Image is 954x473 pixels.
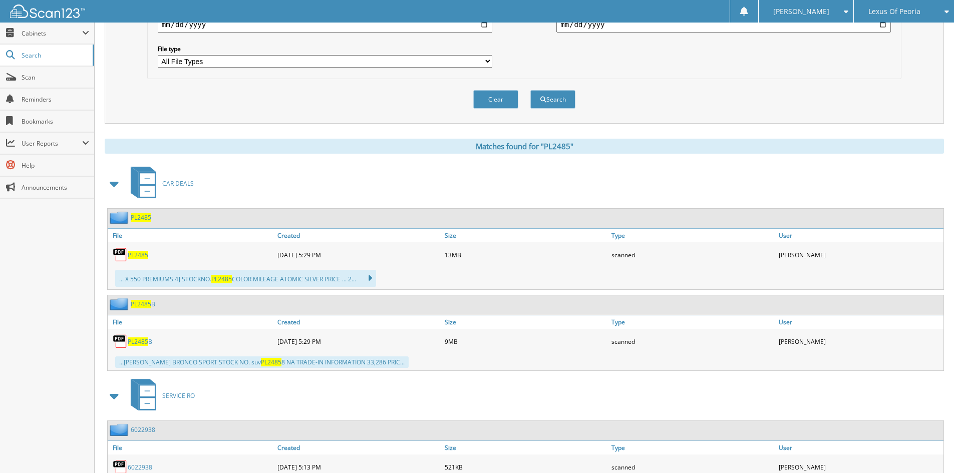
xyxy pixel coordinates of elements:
div: scanned [609,331,776,351]
img: folder2.png [110,298,131,310]
a: Created [275,315,442,329]
a: Size [442,315,609,329]
iframe: Chat Widget [904,425,954,473]
span: PL2485 [128,337,148,346]
div: [DATE] 5:29 PM [275,245,442,265]
a: File [108,229,275,242]
a: Created [275,229,442,242]
a: PL2485 [131,213,151,222]
a: PL2485B [131,300,155,308]
span: Reminders [22,95,89,104]
img: PDF.png [113,334,128,349]
span: PL2485 [261,358,281,366]
div: ...[PERSON_NAME] BRONCO SPORT STOCK NO. suv 8 NA TRADE-IN INFORMATION 33,286 PRIC... [115,356,409,368]
a: Type [609,315,776,329]
div: ... X 550 PREMIUMS 4] STOCKNO. COLOR MILEAGE ATOMIC SILVER PRICE ... 2... [115,270,376,287]
span: Lexus Of Peoria [868,9,920,15]
a: File [108,441,275,454]
div: [DATE] 5:29 PM [275,331,442,351]
span: Search [22,51,88,60]
span: [PERSON_NAME] [773,9,829,15]
div: Matches found for "PL2485" [105,139,944,154]
span: CAR DEALS [162,179,194,188]
span: SERVICE RO [162,391,195,400]
span: Bookmarks [22,117,89,126]
input: start [158,17,492,33]
input: end [556,17,891,33]
a: CAR DEALS [125,164,194,203]
span: Help [22,161,89,170]
a: Size [442,441,609,454]
a: User [776,229,943,242]
div: 13MB [442,245,609,265]
span: User Reports [22,139,82,148]
a: User [776,441,943,454]
a: 6022938 [131,425,155,434]
a: File [108,315,275,329]
div: scanned [609,245,776,265]
label: File type [158,45,492,53]
a: PL2485 [128,251,148,259]
a: Type [609,441,776,454]
div: [PERSON_NAME] [776,331,943,351]
a: Created [275,441,442,454]
img: folder2.png [110,423,131,436]
img: scan123-logo-white.svg [10,5,85,18]
a: 6022938 [128,463,152,471]
a: Type [609,229,776,242]
button: Search [530,90,575,109]
img: folder2.png [110,211,131,224]
div: [PERSON_NAME] [776,245,943,265]
span: Cabinets [22,29,82,38]
a: PL2485B [128,337,152,346]
span: PL2485 [131,300,151,308]
a: SERVICE RO [125,376,195,415]
span: Announcements [22,183,89,192]
button: Clear [473,90,518,109]
span: PL2485 [211,275,232,283]
img: PDF.png [113,247,128,262]
span: Scan [22,73,89,82]
div: 9MB [442,331,609,351]
a: User [776,315,943,329]
a: Size [442,229,609,242]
